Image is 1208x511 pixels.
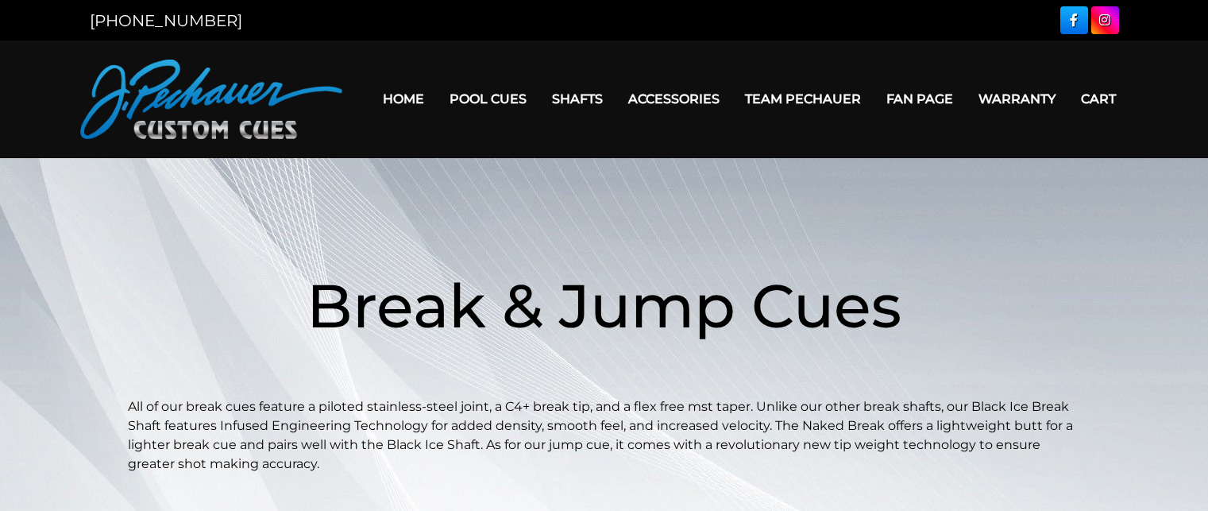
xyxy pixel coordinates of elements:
p: All of our break cues feature a piloted stainless-steel joint, a C4+ break tip, and a flex free m... [128,397,1081,474]
a: Warranty [966,79,1068,119]
span: Break & Jump Cues [307,269,901,343]
a: Cart [1068,79,1129,119]
a: Fan Page [874,79,966,119]
a: Home [370,79,437,119]
a: Shafts [539,79,616,119]
a: Accessories [616,79,732,119]
img: Pechauer Custom Cues [80,60,342,139]
a: Pool Cues [437,79,539,119]
a: Team Pechauer [732,79,874,119]
a: [PHONE_NUMBER] [90,11,242,30]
